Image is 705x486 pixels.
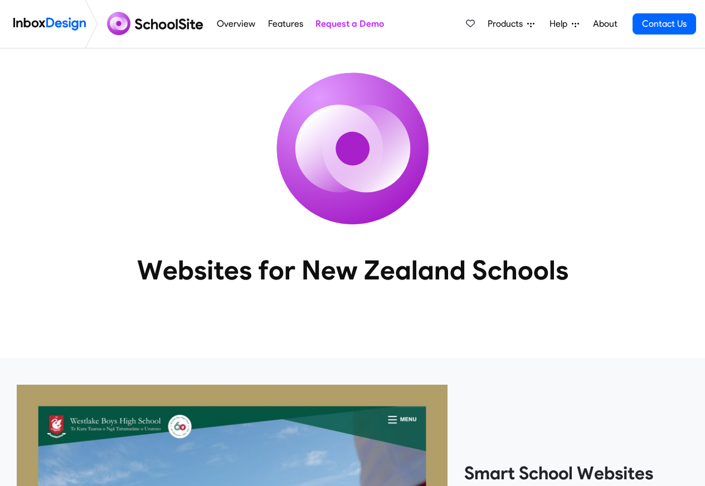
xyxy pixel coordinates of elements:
[545,13,584,35] a: Help
[265,13,306,35] a: Features
[214,13,259,35] a: Overview
[488,17,527,31] span: Products
[88,253,618,287] heading: Websites for New Zealand Schools
[464,462,688,484] heading: Smart School Websites
[252,48,453,249] img: icon_schoolsite.svg
[103,11,211,37] img: schoolsite logo
[633,13,696,35] a: Contact Us
[483,13,539,35] a: Products
[590,13,620,35] a: About
[550,17,572,31] span: Help
[312,13,387,35] a: Request a Demo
